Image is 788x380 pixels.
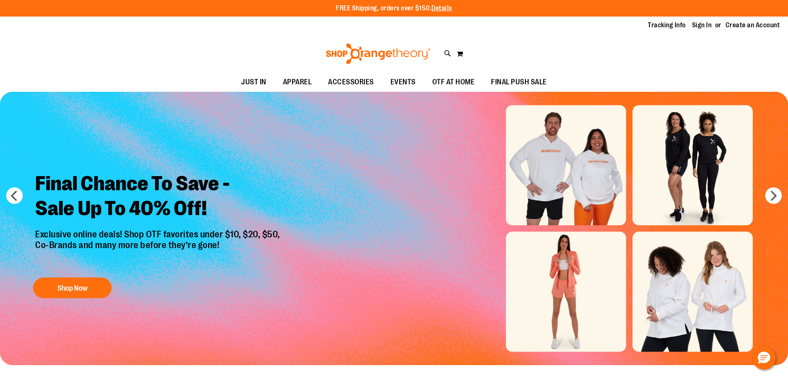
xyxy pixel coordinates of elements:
a: Details [431,5,452,12]
span: EVENTS [390,73,416,91]
button: prev [6,187,23,204]
span: APPAREL [283,73,312,91]
a: Sign In [692,21,712,30]
button: Shop Now [33,277,112,298]
a: OTF AT HOME [424,73,483,92]
span: FINAL PUSH SALE [491,73,547,91]
button: Hello, have a question? Let’s chat. [752,347,776,370]
a: ACCESSORIES [320,73,382,92]
button: next [765,187,782,204]
a: Tracking Info [648,21,686,30]
a: Final Chance To Save -Sale Up To 40% Off! Exclusive online deals! Shop OTF favorites under $10, $... [29,165,288,303]
h2: Final Chance To Save - Sale Up To 40% Off! [29,165,288,229]
a: EVENTS [382,73,424,92]
a: JUST IN [233,73,275,92]
p: FREE Shipping, orders over $150. [336,4,452,13]
a: APPAREL [275,73,320,92]
img: Shop Orangetheory [325,43,432,64]
span: ACCESSORIES [328,73,374,91]
a: Create an Account [726,21,780,30]
a: FINAL PUSH SALE [483,73,555,92]
span: OTF AT HOME [432,73,475,91]
p: Exclusive online deals! Shop OTF favorites under $10, $20, $50, Co-Brands and many more before th... [29,229,288,270]
span: JUST IN [241,73,266,91]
